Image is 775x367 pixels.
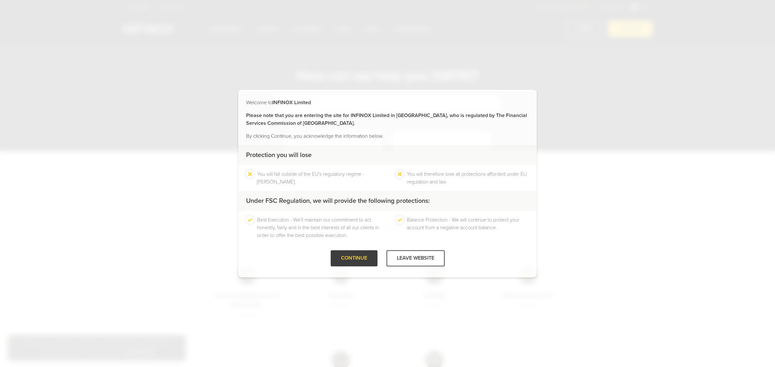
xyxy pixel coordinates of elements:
li: You will therefore lose all protections afforded under EU regulation and law. [407,170,529,186]
p: By clicking Continue, you acknowledge the information below. [246,132,529,140]
strong: Protection you will lose [246,151,312,159]
div: LEAVE WEBSITE [387,250,445,266]
strong: Please note that you are entering the site for INFINOX Limited in [GEOGRAPHIC_DATA], who is regul... [246,112,527,126]
strong: Under FSC Regulation, we will provide the following protections: [246,197,430,205]
li: You will fall outside of the EU's regulatory regime - [PERSON_NAME]. [257,170,379,186]
li: Balance Protection - We will continue to protect your account from a negative account balance. [407,216,529,239]
li: Best Execution - We’ll maintain our commitment to act honestly, fairly and in the best interests ... [257,216,379,239]
strong: INFINOX Limited [272,99,311,106]
p: Welcome to [246,99,529,106]
div: CONTINUE [331,250,377,266]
